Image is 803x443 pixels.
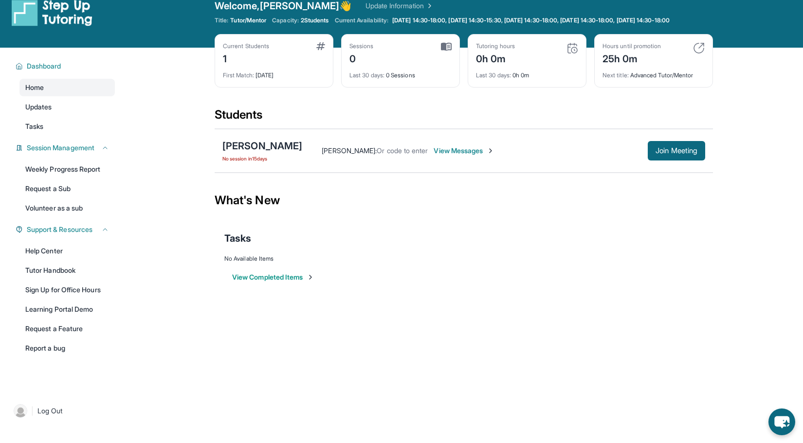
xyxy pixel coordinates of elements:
[441,42,452,51] img: card
[25,122,43,131] span: Tasks
[31,405,34,417] span: |
[602,50,661,66] div: 25h 0m
[232,272,314,282] button: View Completed Items
[222,155,302,162] span: No session in 15 days
[25,102,52,112] span: Updates
[349,71,384,79] span: Last 30 days :
[37,406,63,416] span: Log Out
[390,17,672,24] a: [DATE] 14:30-18:00, [DATE] 14:30-15:30, [DATE] 14:30-18:00, [DATE] 14:30-18:00, [DATE] 14:30-18:00
[215,179,713,222] div: What's New
[19,262,115,279] a: Tutor Handbook
[648,141,705,160] button: Join Meeting
[27,61,61,71] span: Dashboard
[215,107,713,128] div: Students
[14,404,27,418] img: user-img
[272,17,299,24] span: Capacity:
[19,160,115,178] a: Weekly Progress Report
[223,71,254,79] span: First Match :
[27,143,94,153] span: Session Management
[19,339,115,357] a: Report a bug
[434,146,494,156] span: View Messages
[224,255,703,263] div: No Available Items
[349,66,452,79] div: 0 Sessions
[19,281,115,299] a: Sign Up for Office Hours
[476,50,515,66] div: 0h 0m
[768,408,795,435] button: chat-button
[301,17,329,24] span: 2 Students
[476,66,578,79] div: 0h 0m
[223,66,325,79] div: [DATE]
[392,17,670,24] span: [DATE] 14:30-18:00, [DATE] 14:30-15:30, [DATE] 14:30-18:00, [DATE] 14:30-18:00, [DATE] 14:30-18:00
[476,71,511,79] span: Last 30 days :
[349,50,374,66] div: 0
[223,42,269,50] div: Current Students
[23,61,109,71] button: Dashboard
[224,231,251,245] span: Tasks
[365,1,434,11] a: Update Information
[349,42,374,50] div: Sessions
[19,98,115,116] a: Updates
[230,17,266,24] span: Tutor/Mentor
[23,143,109,153] button: Session Management
[602,66,705,79] div: Advanced Tutor/Mentor
[487,147,494,155] img: Chevron-Right
[19,320,115,337] a: Request a Feature
[10,400,115,422] a: |Log Out
[476,42,515,50] div: Tutoring hours
[19,242,115,260] a: Help Center
[316,42,325,50] img: card
[377,146,428,155] span: Or code to enter
[566,42,578,54] img: card
[25,83,44,92] span: Home
[424,1,434,11] img: Chevron Right
[602,42,661,50] div: Hours until promotion
[602,71,629,79] span: Next title :
[19,79,115,96] a: Home
[222,139,302,153] div: [PERSON_NAME]
[19,199,115,217] a: Volunteer as a sub
[19,118,115,135] a: Tasks
[322,146,377,155] span: [PERSON_NAME] :
[19,301,115,318] a: Learning Portal Demo
[335,17,388,24] span: Current Availability:
[215,17,228,24] span: Title:
[693,42,705,54] img: card
[27,225,92,234] span: Support & Resources
[23,225,109,234] button: Support & Resources
[656,148,697,154] span: Join Meeting
[223,50,269,66] div: 1
[19,180,115,197] a: Request a Sub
